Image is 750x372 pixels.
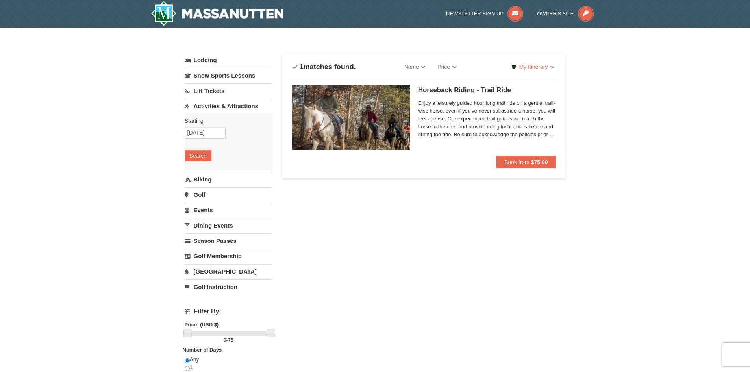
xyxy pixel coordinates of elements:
a: [GEOGRAPHIC_DATA] [185,264,272,279]
a: Lodging [185,53,272,67]
strong: Price: (USD $) [185,322,219,328]
a: Snow Sports Lessons [185,68,272,83]
span: 1 [300,63,304,71]
label: - [185,336,272,344]
span: 0 [223,337,226,343]
a: Golf Instruction [185,279,272,294]
img: Massanutten Resort Logo [151,1,284,26]
label: Starting [185,117,267,125]
a: Activities & Attractions [185,99,272,113]
a: Dining Events [185,218,272,233]
a: Owner's Site [537,11,594,17]
h4: Filter By: [185,308,272,315]
strong: $75.00 [531,159,548,165]
button: Book from $75.00 [496,156,556,168]
h5: Horseback Riding - Trail Ride [418,86,556,94]
a: Massanutten Resort [151,1,284,26]
a: Season Passes [185,233,272,248]
a: Name [398,59,431,75]
a: Newsletter Sign Up [446,11,523,17]
h4: matches found. [292,63,356,71]
span: Owner's Site [537,11,574,17]
a: Price [431,59,463,75]
a: Biking [185,172,272,187]
span: Book from [504,159,530,165]
a: My Itinerary [506,61,559,73]
img: 21584748-79-4e8ac5ed.jpg [292,85,410,150]
a: Golf Membership [185,249,272,263]
span: Enjoy a leisurely guided hour long trail ride on a gentle, trail-wise horse, even if you’ve never... [418,99,556,139]
a: Golf [185,187,272,202]
button: Search [185,150,211,161]
a: Events [185,203,272,217]
span: Newsletter Sign Up [446,11,504,17]
a: Lift Tickets [185,83,272,98]
strong: Number of Days [183,347,222,353]
span: 75 [228,337,233,343]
